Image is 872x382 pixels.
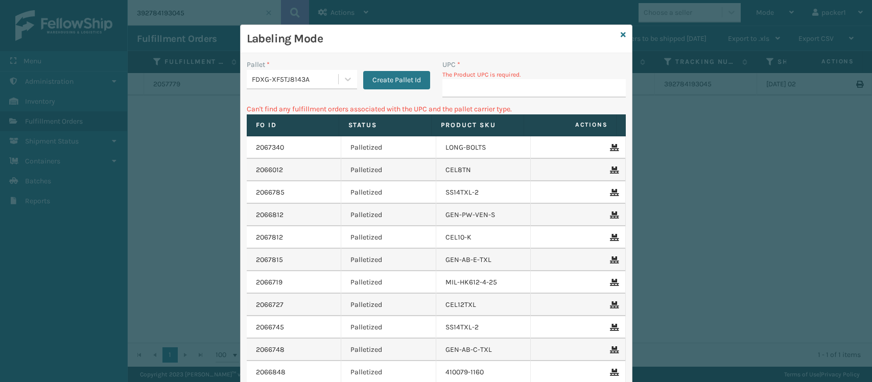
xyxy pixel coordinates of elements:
[436,136,531,159] td: LONG-BOLTS
[436,339,531,361] td: GEN-AB-C-TXL
[256,210,284,220] a: 2066812
[256,187,285,198] a: 2066785
[436,181,531,204] td: SS14TXL-2
[247,59,270,70] label: Pallet
[436,271,531,294] td: MIL-HK612-4-25
[436,204,531,226] td: GEN-PW-VEN-S
[442,70,626,79] p: The Product UPC is required.
[610,324,616,331] i: Remove From Pallet
[363,71,430,89] button: Create Pallet Id
[341,339,436,361] td: Palletized
[527,116,614,133] span: Actions
[610,166,616,174] i: Remove From Pallet
[256,300,284,310] a: 2066727
[256,121,329,130] label: Fo Id
[341,181,436,204] td: Palletized
[610,279,616,286] i: Remove From Pallet
[341,271,436,294] td: Palletized
[610,369,616,376] i: Remove From Pallet
[341,204,436,226] td: Palletized
[610,189,616,196] i: Remove From Pallet
[256,142,284,153] a: 2067340
[610,234,616,241] i: Remove From Pallet
[341,226,436,249] td: Palletized
[610,211,616,219] i: Remove From Pallet
[341,159,436,181] td: Palletized
[610,346,616,353] i: Remove From Pallet
[247,31,617,46] h3: Labeling Mode
[256,232,283,243] a: 2067812
[256,255,283,265] a: 2067815
[610,256,616,264] i: Remove From Pallet
[442,59,460,70] label: UPC
[256,165,283,175] a: 2066012
[610,144,616,151] i: Remove From Pallet
[341,316,436,339] td: Palletized
[436,159,531,181] td: CEL8TN
[341,249,436,271] td: Palletized
[348,121,422,130] label: Status
[610,301,616,308] i: Remove From Pallet
[252,74,339,85] div: FDXG-XF5TJ8143A
[341,294,436,316] td: Palletized
[436,226,531,249] td: CEL10-K
[436,294,531,316] td: CEL12TXL
[436,316,531,339] td: SS14TXL-2
[256,345,285,355] a: 2066748
[441,121,514,130] label: Product SKU
[247,104,626,114] p: Can't find any fulfillment orders associated with the UPC and the pallet carrier type.
[341,136,436,159] td: Palletized
[256,277,282,288] a: 2066719
[256,367,286,377] a: 2066848
[436,249,531,271] td: GEN-AB-E-TXL
[256,322,284,332] a: 2066745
